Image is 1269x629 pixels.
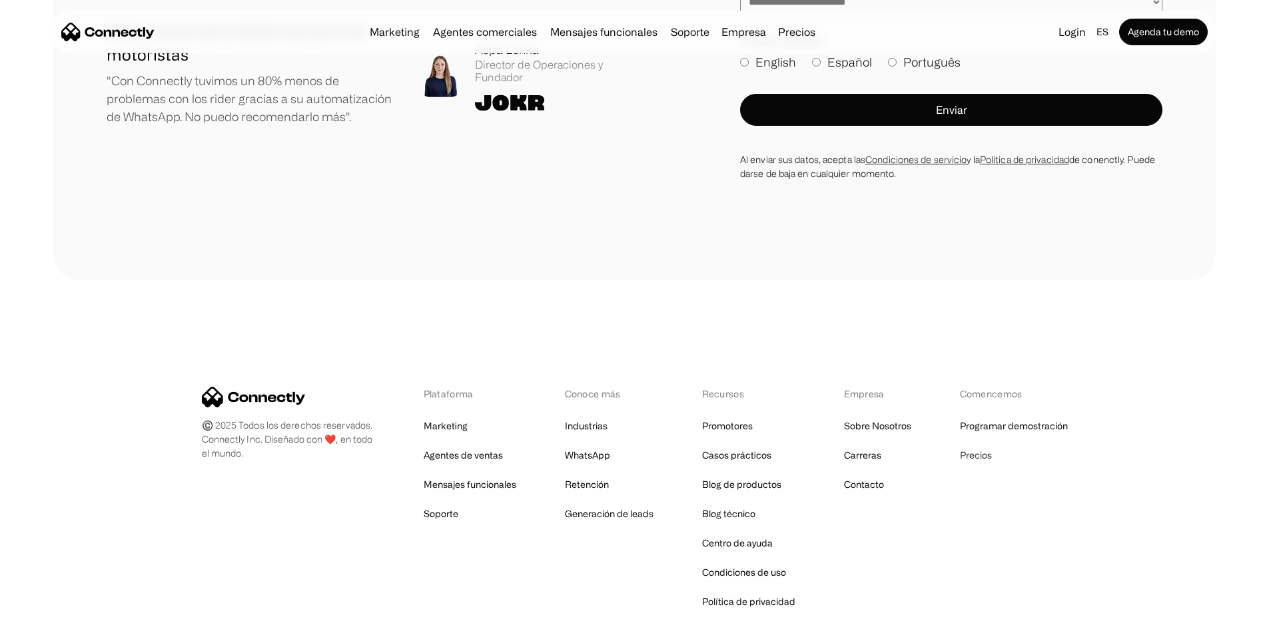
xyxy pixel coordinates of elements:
a: Precios [773,27,821,37]
a: Programar demostración [960,417,1068,435]
div: Conoce más [565,387,653,401]
a: Agentes comerciales [428,27,542,37]
a: Centro de ayuda [702,534,773,552]
div: Empresa [721,23,766,41]
a: Marketing [424,417,468,435]
button: Enviar [740,94,1162,126]
a: Política de privacidad [702,592,795,611]
a: Blog de productos [702,475,781,494]
a: Mensajes funcionales [424,475,516,494]
a: Retención [565,475,609,494]
a: WhatsApp [565,446,610,465]
a: home [61,22,155,42]
a: Política de privacidad [980,154,1069,164]
a: Sobre Nosotros [844,417,911,435]
div: Plataforma [424,387,516,401]
a: Soporte [665,27,715,37]
div: Comencemos [960,387,1068,401]
input: Español [812,58,821,67]
a: Marketing [364,27,425,37]
input: English [740,58,749,67]
input: Português [888,58,897,67]
a: Agenda tu demo [1119,19,1208,45]
ul: Language list [27,606,80,624]
div: es [1096,23,1108,41]
a: Industrias [565,417,608,435]
a: Promotores [702,417,753,435]
a: Carreras [844,446,881,465]
a: Soporte [424,505,458,523]
a: Blog técnico [702,505,755,523]
div: es [1091,23,1116,41]
label: English [740,53,796,71]
div: Al enviar sus datos, acepta las y la de conenctly. Puede darse de baja en cualquier momento. [740,152,1162,180]
div: Recursos [702,387,795,401]
a: Condiciones de servicio [865,154,967,164]
a: Agentes de ventas [424,446,503,465]
a: Generación de leads [565,505,653,523]
div: Director de Operaciones y Fundador [475,59,635,84]
a: Login [1053,23,1091,41]
a: Mensajes funcionales [545,27,663,37]
div: Empresa [844,387,911,401]
a: Casos prácticos [702,446,771,465]
label: Español [812,53,872,71]
aside: Language selected: Español [13,604,80,624]
label: Português [888,53,961,71]
div: Empresa [717,23,770,41]
a: Contacto [844,475,884,494]
p: "Con Connectly tuvimos un 80% menos de problemas con los rider gracias a su automatización de Wha... [107,72,398,126]
a: Precios [960,446,992,465]
a: Condiciones de uso [702,563,786,582]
